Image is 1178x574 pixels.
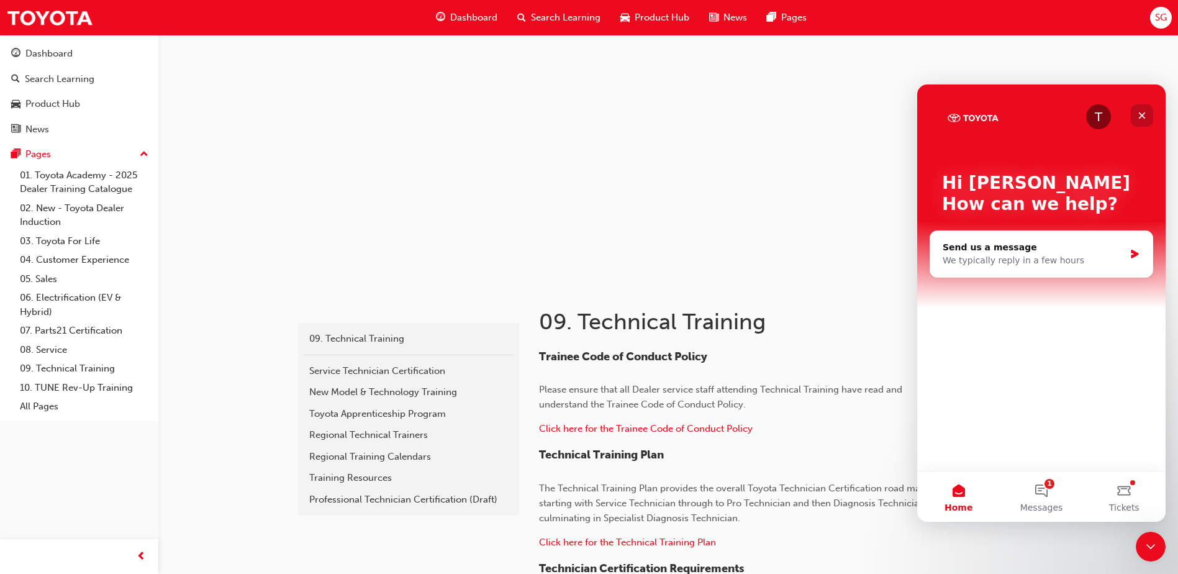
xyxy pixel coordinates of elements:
[303,328,514,350] a: 09. Technical Training
[309,450,508,464] div: Regional Training Calendars
[917,84,1166,522] iframe: Intercom live chat
[25,72,94,86] div: Search Learning
[137,549,146,565] span: prev-icon
[15,270,153,289] a: 05. Sales
[539,350,707,363] span: Trainee Code of Conduct Policy
[5,68,153,91] a: Search Learning
[303,446,514,468] a: Regional Training Calendars
[15,359,153,378] a: 09. Technical Training
[303,381,514,403] a: New Model & Technology Training
[1136,532,1166,562] iframe: Intercom live chat
[309,471,508,485] div: Training Resources
[25,147,51,162] div: Pages
[450,11,497,25] span: Dashboard
[309,385,508,399] div: New Model & Technology Training
[15,166,153,199] a: 01. Toyota Academy - 2025 Dealer Training Catalogue
[1150,7,1172,29] button: SG
[709,10,718,25] span: news-icon
[5,93,153,116] a: Product Hub
[25,122,49,137] div: News
[539,537,716,548] span: Click here for the Technical Training Plan
[610,5,699,30] a: car-iconProduct Hub
[517,10,526,25] span: search-icon
[5,118,153,141] a: News
[303,467,514,489] a: Training Resources
[25,97,80,111] div: Product Hub
[539,448,664,462] span: Technical Training Plan
[767,10,776,25] span: pages-icon
[539,384,905,410] span: Please ensure that all Dealer service staff attending Technical Training have read and understand...
[11,48,20,60] span: guage-icon
[11,74,20,85] span: search-icon
[25,47,73,61] div: Dashboard
[539,423,753,434] a: Click here for the Trainee Code of Conduct Policy
[539,483,928,524] span: The Technical Training Plan provides the overall Toyota Technician Certification road map startin...
[620,10,630,25] span: car-icon
[531,11,600,25] span: Search Learning
[5,42,153,65] a: Dashboard
[699,5,757,30] a: news-iconNews
[303,403,514,425] a: Toyota Apprenticeship Program
[635,11,689,25] span: Product Hub
[11,124,20,135] span: news-icon
[15,378,153,398] a: 10. TUNE Rev-Up Training
[5,143,153,166] button: Pages
[309,364,508,378] div: Service Technician Certification
[309,493,508,507] div: Professional Technician Certification (Draft)
[5,40,153,143] button: DashboardSearch LearningProduct HubNews
[303,360,514,382] a: Service Technician Certification
[15,288,153,321] a: 06. Electrification (EV & Hybrid)
[309,332,508,346] div: 09. Technical Training
[309,428,508,442] div: Regional Technical Trainers
[11,99,20,110] span: car-icon
[140,147,148,163] span: up-icon
[507,5,610,30] a: search-iconSearch Learning
[15,321,153,340] a: 07. Parts21 Certification
[15,232,153,251] a: 03. Toyota For Life
[723,11,747,25] span: News
[539,308,946,335] h1: 09. Technical Training
[6,4,93,32] img: Trak
[426,5,507,30] a: guage-iconDashboard
[15,340,153,360] a: 08. Service
[11,149,20,160] span: pages-icon
[15,250,153,270] a: 04. Customer Experience
[15,397,153,416] a: All Pages
[757,5,817,30] a: pages-iconPages
[781,11,807,25] span: Pages
[303,424,514,446] a: Regional Technical Trainers
[539,537,716,548] a: ​Click here for the Technical Training Plan
[309,407,508,421] div: Toyota Apprenticeship Program
[436,10,445,25] span: guage-icon
[1155,11,1167,25] span: SG
[15,199,153,232] a: 02. New - Toyota Dealer Induction
[303,489,514,511] a: Professional Technician Certification (Draft)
